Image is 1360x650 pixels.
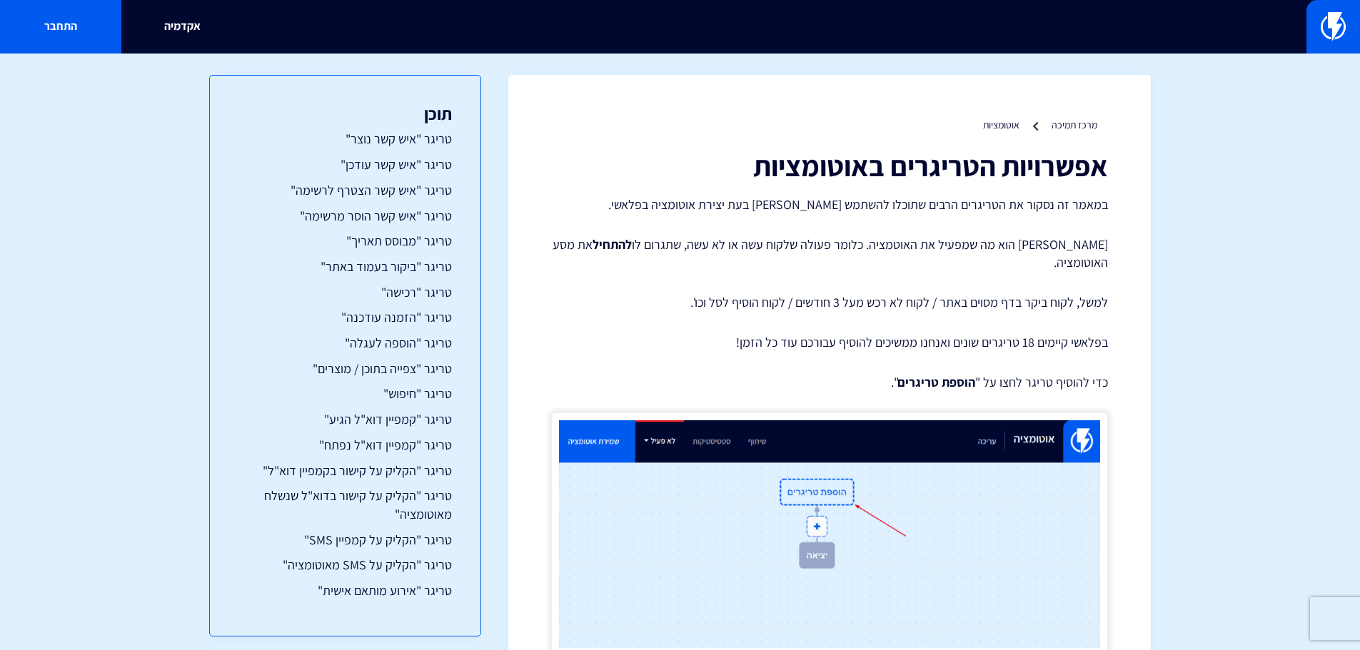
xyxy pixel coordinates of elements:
p: כדי להוסיף טריגר לחצו על " ". [551,373,1108,392]
a: טריגר "צפייה בתוכן / מוצרים" [238,360,452,378]
a: טריגר "חיפוש" [238,385,452,403]
a: טריגר "איש קשר נוצר" [238,130,452,148]
input: חיפוש מהיר... [359,11,1002,44]
a: טריגר "ביקור בעמוד באתר" [238,258,452,276]
a: טריגר "מבוסס תאריך" [238,232,452,250]
p: למשל, לקוח ביקר בדף מסוים באתר / לקוח לא רכש מעל 3 חודשים / לקוח הוסיף לסל וכו'. [551,293,1108,312]
strong: להתחיל [593,236,632,253]
a: טריגר "אירוע מותאם אישית" [238,582,452,600]
a: טריגר "רכישה" [238,283,452,302]
h1: אפשרויות הטריגרים באוטומציות [551,150,1108,181]
a: טריגר "איש קשר הצטרף לרשימה" [238,181,452,200]
h3: תוכן [238,104,452,123]
p: בפלאשי קיימים 18 טריגרים שונים ואנחנו ממשיכים להוסיף עבורכם עוד כל הזמן! [551,333,1108,352]
a: טריגר "קמפיין דוא"ל נפתח" [238,436,452,455]
a: טריגר "איש קשר הוסר מרשימה" [238,207,452,225]
strong: הוספת טריגרים [897,374,975,390]
p: במאמר זה נסקור את הטריגרים הרבים שתוכלו להשתמש [PERSON_NAME] בעת יצירת אוטומציה בפלאשי. [551,195,1108,214]
a: טריגר "הזמנה עודכנה" [238,308,452,327]
p: [PERSON_NAME] הוא מה שמפעיל את האוטמציה. כלומר פעולה שלקוח עשה או לא עשה, שתגרום לו את מסע האוטומ... [551,235,1108,272]
a: טריגר "הוספה לעגלה" [238,334,452,352]
a: טריגר "הקליק על קישור בקמפיין דוא"ל" [238,462,452,480]
a: טריגר "הקליק על קישור בדוא"ל שנשלח מאוטומציה" [238,487,452,523]
a: מרכז תמיכה [1052,118,1097,131]
a: טריגר "קמפיין דוא"ל הגיע" [238,410,452,429]
a: אוטומציות [983,118,1019,131]
a: טריגר "איש קשר עודכן" [238,156,452,174]
a: טריגר "הקליק על קמפיין SMS" [238,531,452,549]
a: טריגר "הקליק על SMS מאוטומציה" [238,556,452,574]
